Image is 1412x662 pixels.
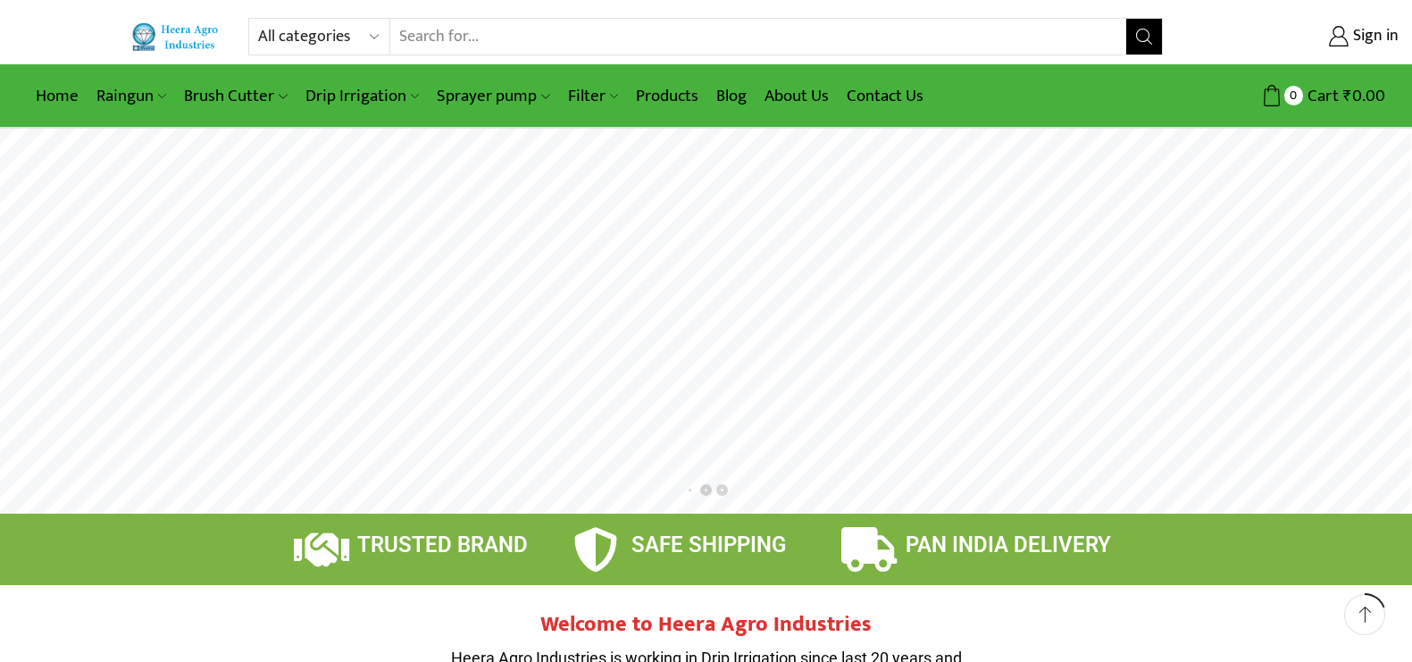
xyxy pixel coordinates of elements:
[1190,21,1399,53] a: Sign in
[559,75,627,117] a: Filter
[88,75,175,117] a: Raingun
[1303,84,1339,108] span: Cart
[297,75,428,117] a: Drip Irrigation
[838,75,932,117] a: Contact Us
[1349,25,1399,48] span: Sign in
[1126,19,1162,54] button: Search button
[631,532,786,557] span: SAFE SHIPPING
[756,75,838,117] a: About Us
[175,75,296,117] a: Brush Cutter
[1343,82,1385,110] bdi: 0.00
[1343,82,1352,110] span: ₹
[707,75,756,117] a: Blog
[439,612,974,638] h2: Welcome to Heera Agro Industries
[357,532,528,557] span: TRUSTED BRAND
[428,75,558,117] a: Sprayer pump
[390,19,1127,54] input: Search for...
[627,75,707,117] a: Products
[1284,86,1303,105] span: 0
[27,75,88,117] a: Home
[906,532,1111,557] span: PAN INDIA DELIVERY
[1181,80,1385,113] a: 0 Cart ₹0.00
